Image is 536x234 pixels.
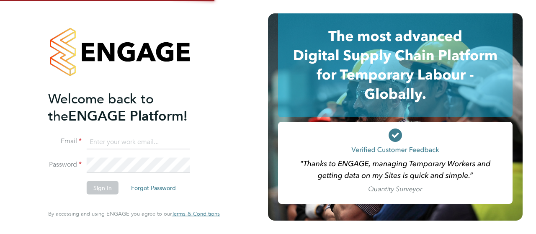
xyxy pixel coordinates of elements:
button: Sign In [87,181,119,195]
label: Email [48,137,82,146]
span: By accessing and using ENGAGE you agree to our [48,210,220,217]
h2: ENGAGE Platform! [48,90,211,124]
span: Welcome back to the [48,90,154,124]
span: Terms & Conditions [172,210,220,217]
button: Forgot Password [124,181,183,195]
input: Enter your work email... [87,134,190,149]
a: Terms & Conditions [172,211,220,217]
label: Password [48,160,82,169]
